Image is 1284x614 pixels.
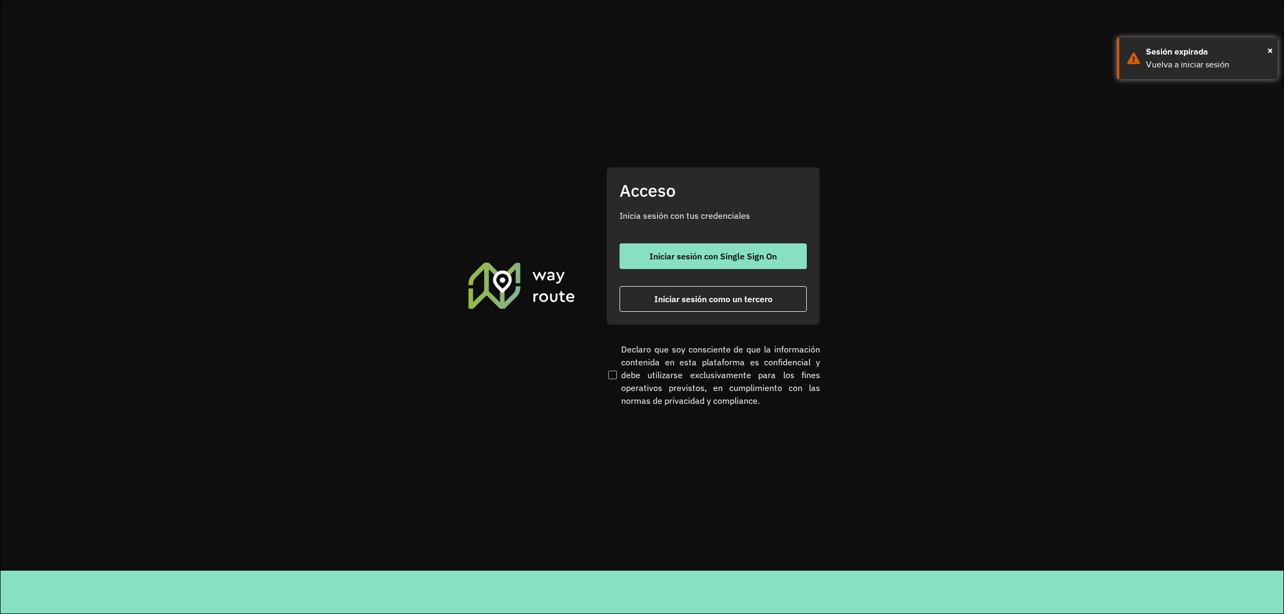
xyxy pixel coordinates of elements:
[620,286,807,312] button: button
[1146,45,1270,58] div: Sesión expirada
[1146,58,1270,71] div: Vuelva a iniciar sesión
[654,295,773,303] span: Iniciar sesión como un tercero
[1267,42,1273,58] button: Close
[649,252,777,260] span: Iniciar sesión con Single Sign On
[1267,42,1273,58] span: ×
[606,343,820,407] label: Declaro que soy consciente de que la información contenida en esta plataforma es confidencial y d...
[620,243,807,269] button: button
[620,209,807,222] p: Inicia sesión con tus credenciales
[620,180,807,201] h2: Acceso
[467,261,577,310] img: Roteirizador AmbevTech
